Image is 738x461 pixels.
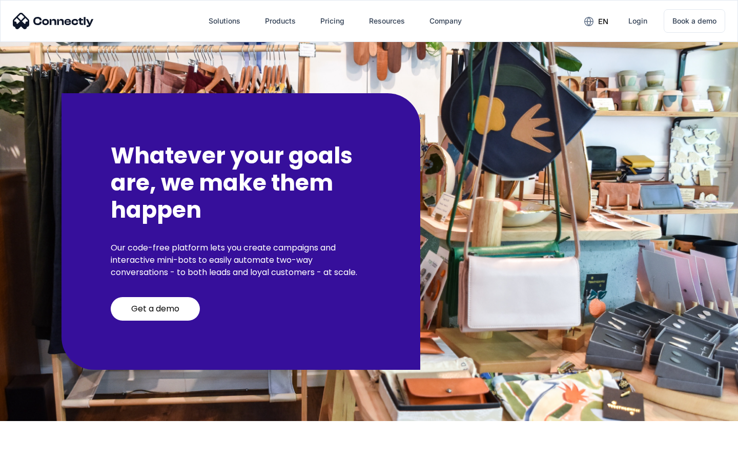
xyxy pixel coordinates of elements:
[13,13,94,29] img: Connectly Logo
[312,9,353,33] a: Pricing
[576,13,616,29] div: en
[664,9,725,33] a: Book a demo
[421,9,470,33] div: Company
[10,443,61,457] aside: Language selected: English
[369,14,405,28] div: Resources
[111,142,371,223] h2: Whatever your goals are, we make them happen
[429,14,462,28] div: Company
[620,9,655,33] a: Login
[598,14,608,29] div: en
[111,242,371,279] p: Our code-free platform lets you create campaigns and interactive mini-bots to easily automate two...
[265,14,296,28] div: Products
[131,304,179,314] div: Get a demo
[628,14,647,28] div: Login
[361,9,413,33] div: Resources
[320,14,344,28] div: Pricing
[111,297,200,321] a: Get a demo
[257,9,304,33] div: Products
[209,14,240,28] div: Solutions
[20,443,61,457] ul: Language list
[200,9,249,33] div: Solutions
